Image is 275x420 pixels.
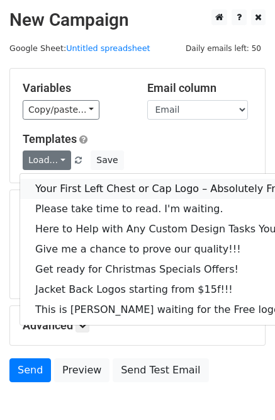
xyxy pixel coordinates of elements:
h5: Email column [147,81,253,95]
span: Daily emails left: 50 [181,42,266,55]
small: Google Sheet: [9,43,150,53]
a: Send Test Email [113,358,208,382]
a: Copy/paste... [23,100,99,120]
a: Untitled spreadsheet [66,43,150,53]
h5: Advanced [23,319,252,332]
a: Daily emails left: 50 [181,43,266,53]
h5: Variables [23,81,128,95]
a: Templates [23,132,77,145]
a: Send [9,358,51,382]
a: Preview [54,358,109,382]
a: Load... [23,150,71,170]
h2: New Campaign [9,9,266,31]
iframe: Chat Widget [212,360,275,420]
button: Save [91,150,123,170]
